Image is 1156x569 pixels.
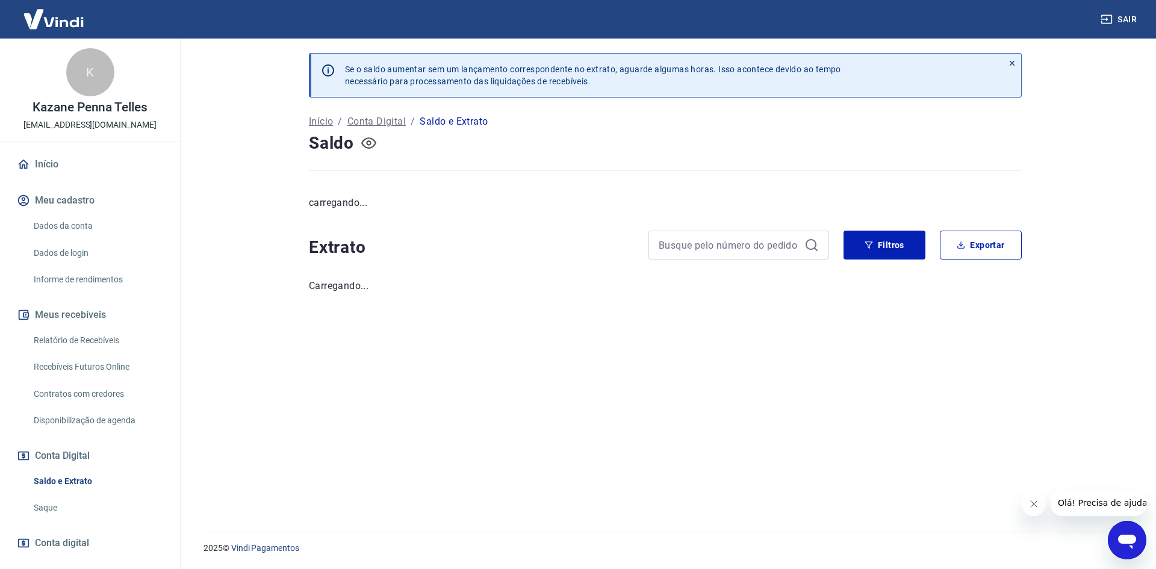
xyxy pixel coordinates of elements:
[14,302,166,328] button: Meus recebíveis
[14,151,166,178] a: Início
[66,48,114,96] div: K
[309,196,1022,210] p: carregando...
[29,496,166,520] a: Saque
[309,235,634,260] h4: Extrato
[35,535,89,552] span: Conta digital
[347,114,406,129] a: Conta Digital
[33,101,148,114] p: Kazane Penna Telles
[29,408,166,433] a: Disponibilização de agenda
[309,114,333,129] a: Início
[14,530,166,556] a: Conta digital
[29,469,166,494] a: Saldo e Extrato
[29,214,166,238] a: Dados da conta
[420,114,488,129] p: Saldo e Extrato
[345,63,841,87] p: Se o saldo aumentar sem um lançamento correspondente no extrato, aguarde algumas horas. Isso acon...
[844,231,925,260] button: Filtros
[29,267,166,292] a: Informe de rendimentos
[1022,492,1046,516] iframe: Fechar mensagem
[14,1,93,37] img: Vindi
[1098,8,1142,31] button: Sair
[23,119,157,131] p: [EMAIL_ADDRESS][DOMAIN_NAME]
[940,231,1022,260] button: Exportar
[231,543,299,553] a: Vindi Pagamentos
[14,443,166,469] button: Conta Digital
[309,131,354,155] h4: Saldo
[29,355,166,379] a: Recebíveis Futuros Online
[7,8,101,18] span: Olá! Precisa de ajuda?
[309,279,1022,293] p: Carregando...
[29,328,166,353] a: Relatório de Recebíveis
[659,236,800,254] input: Busque pelo número do pedido
[29,382,166,406] a: Contratos com credores
[14,187,166,214] button: Meu cadastro
[29,241,166,266] a: Dados de login
[338,114,342,129] p: /
[411,114,415,129] p: /
[1108,521,1146,559] iframe: Botão para abrir a janela de mensagens
[1051,490,1146,516] iframe: Mensagem da empresa
[204,542,1127,555] p: 2025 ©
